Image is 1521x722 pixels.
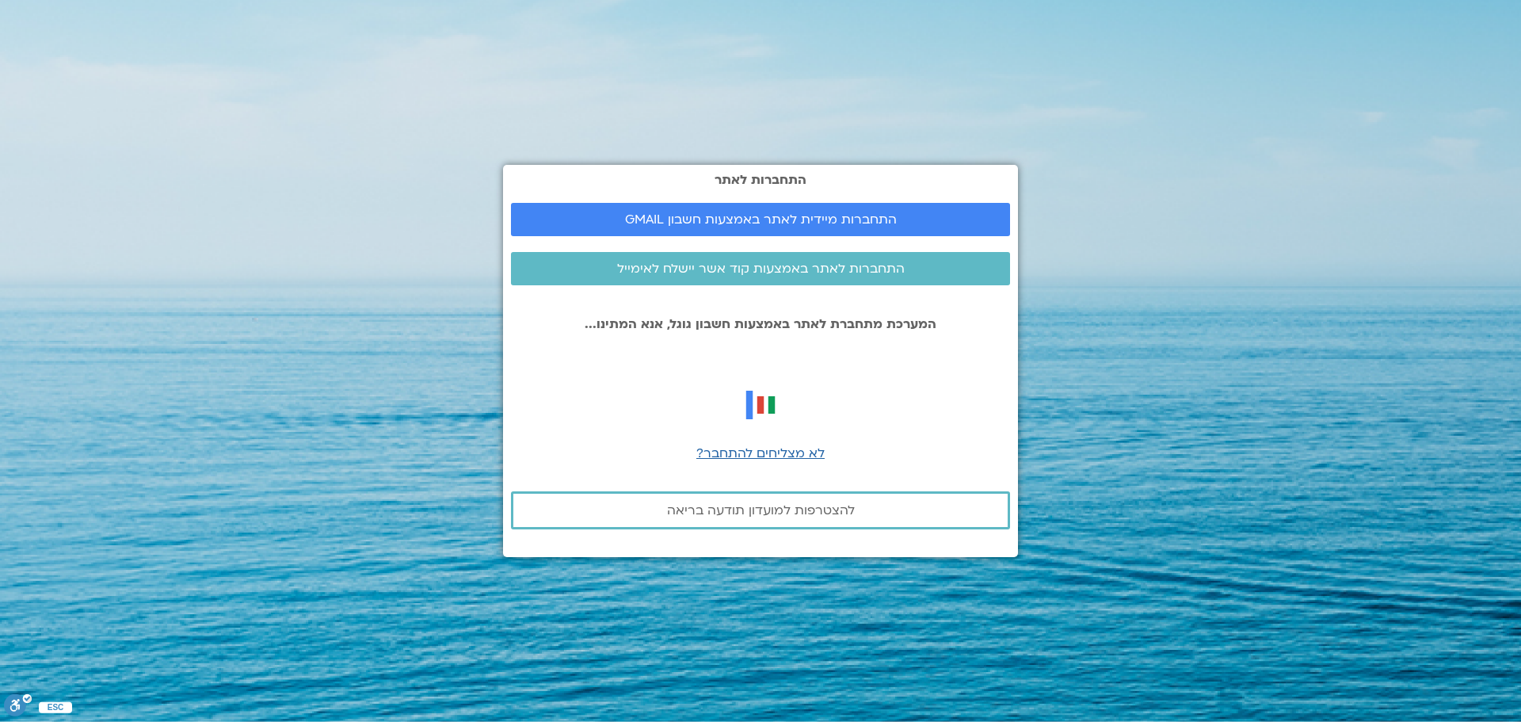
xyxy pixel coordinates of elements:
span: התחברות מיידית לאתר באמצעות חשבון GMAIL [625,212,897,227]
a: לא מצליחים להתחבר? [696,445,825,462]
span: להצטרפות למועדון תודעה בריאה [667,503,855,518]
p: המערכת מתחברת לאתר באמצעות חשבון גוגל, אנא המתינו... [511,317,1010,331]
a: להצטרפות למועדון תודעה בריאה [511,491,1010,529]
span: התחברות לאתר באמצעות קוד אשר יישלח לאימייל [617,262,905,276]
a: התחברות לאתר באמצעות קוד אשר יישלח לאימייל [511,252,1010,285]
h2: התחברות לאתר [511,173,1010,187]
a: התחברות מיידית לאתר באמצעות חשבון GMAIL [511,203,1010,236]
